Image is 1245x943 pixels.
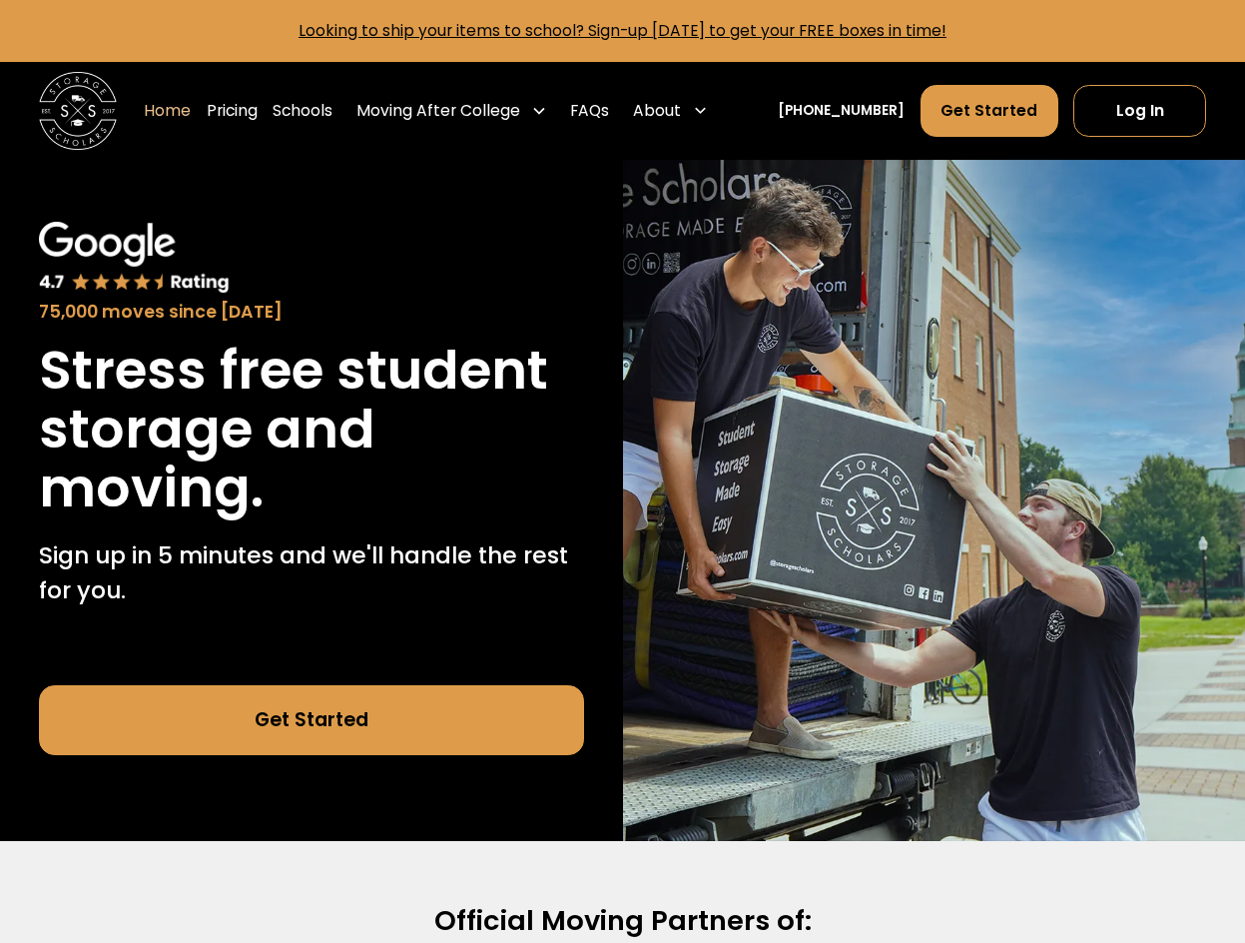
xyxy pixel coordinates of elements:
a: Pricing [207,84,258,139]
img: Storage Scholars main logo [39,72,117,150]
a: FAQs [570,84,609,139]
a: Looking to ship your items to school? Sign-up [DATE] to get your FREE boxes in time! [299,20,946,41]
img: Google 4.7 star rating [39,222,230,295]
div: 75,000 moves since [DATE] [39,299,584,325]
h2: Official Moving Partners of: [62,903,1182,938]
a: Get Started [39,685,584,755]
a: Schools [273,84,332,139]
div: Moving After College [356,99,520,122]
a: Log In [1073,85,1206,138]
p: Sign up in 5 minutes and we'll handle the rest for you. [39,537,584,607]
h1: Stress free student storage and moving. [39,341,584,517]
a: [PHONE_NUMBER] [778,101,905,121]
a: Home [144,84,191,139]
a: Get Started [921,85,1058,138]
div: About [633,99,681,122]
